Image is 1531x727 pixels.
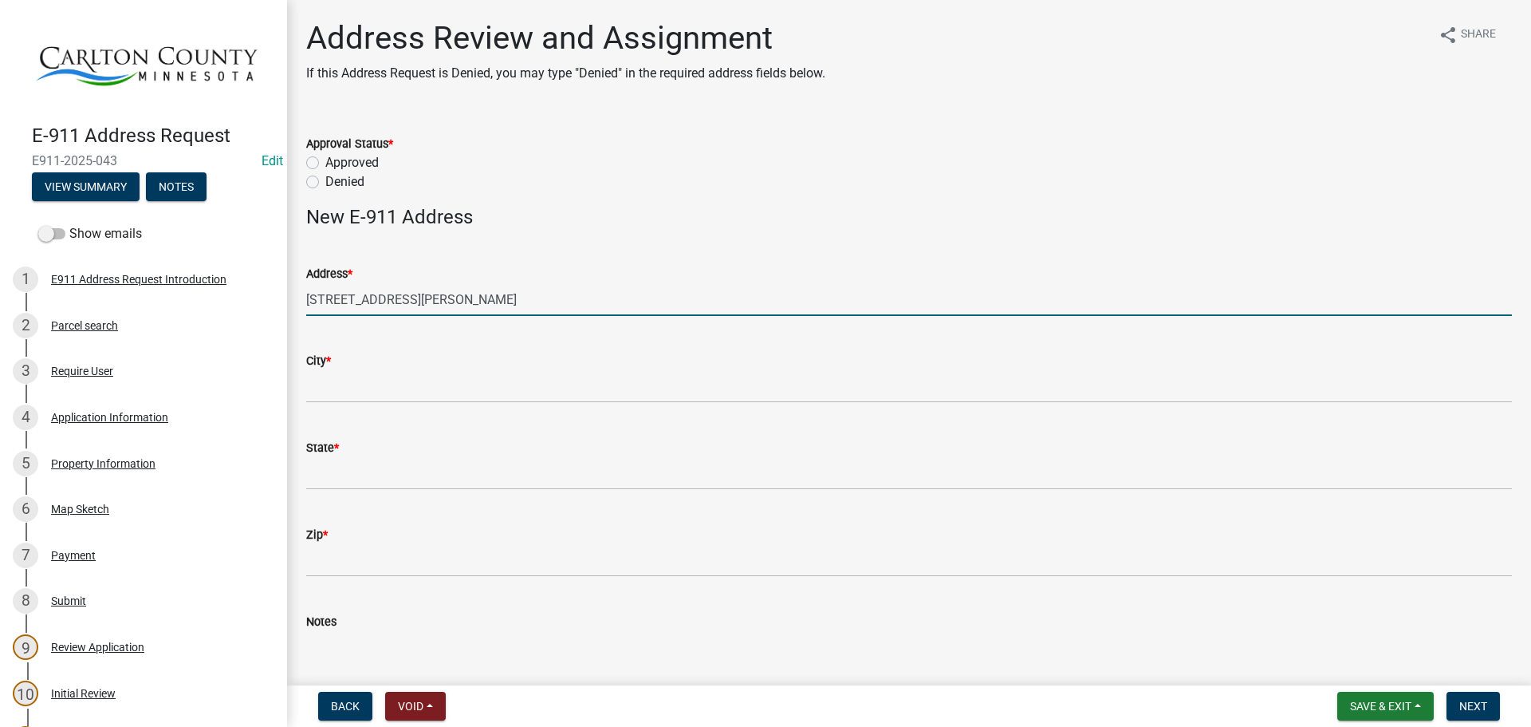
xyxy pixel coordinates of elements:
span: Void [398,700,423,713]
h1: Address Review and Assignment [306,19,825,57]
label: Approved [325,153,379,172]
label: Approval Status [306,139,393,150]
h4: New E-911 Address [306,206,1512,229]
div: Require User [51,365,113,377]
div: 8 [13,588,38,614]
label: City [306,356,331,367]
span: Back [331,700,360,713]
div: Property Information [51,458,155,469]
div: 10 [13,681,38,706]
wm-modal-confirm: Edit Application Number [262,153,283,168]
span: Share [1461,26,1496,45]
button: Save & Exit [1337,692,1434,721]
div: Map Sketch [51,504,109,515]
div: Parcel search [51,320,118,331]
div: 1 [13,267,38,292]
p: If this Address Request is Denied, you may type "Denied" in the required address fields below. [306,64,825,83]
div: Application Information [51,412,168,423]
label: Zip [306,530,328,541]
button: shareShare [1426,19,1509,50]
label: Denied [325,172,364,192]
div: 3 [13,358,38,384]
button: Next [1446,692,1500,721]
div: 7 [13,543,38,568]
button: Notes [146,172,207,201]
div: Initial Review [51,688,116,699]
label: Address [306,269,352,280]
div: Submit [51,595,86,606]
wm-modal-confirm: Summary [32,182,140,195]
label: Show emails [38,224,142,243]
div: Payment [51,550,96,561]
h4: E-911 Address Request [32,124,274,148]
div: 5 [13,451,38,476]
span: E911-2025-043 [32,153,255,168]
div: 2 [13,313,38,338]
div: Review Application [51,642,144,653]
button: Void [385,692,446,721]
span: Next [1459,700,1487,713]
div: 6 [13,496,38,522]
label: Notes [306,617,337,628]
button: Back [318,692,372,721]
wm-modal-confirm: Notes [146,182,207,195]
label: State [306,443,339,454]
i: share [1439,26,1458,45]
span: Save & Exit [1350,700,1411,713]
div: 4 [13,405,38,430]
button: View Summary [32,172,140,201]
div: E911 Address Request Introduction [51,274,226,285]
a: Edit [262,153,283,168]
div: 9 [13,634,38,660]
img: Carlton County, Minnesota [32,17,262,108]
